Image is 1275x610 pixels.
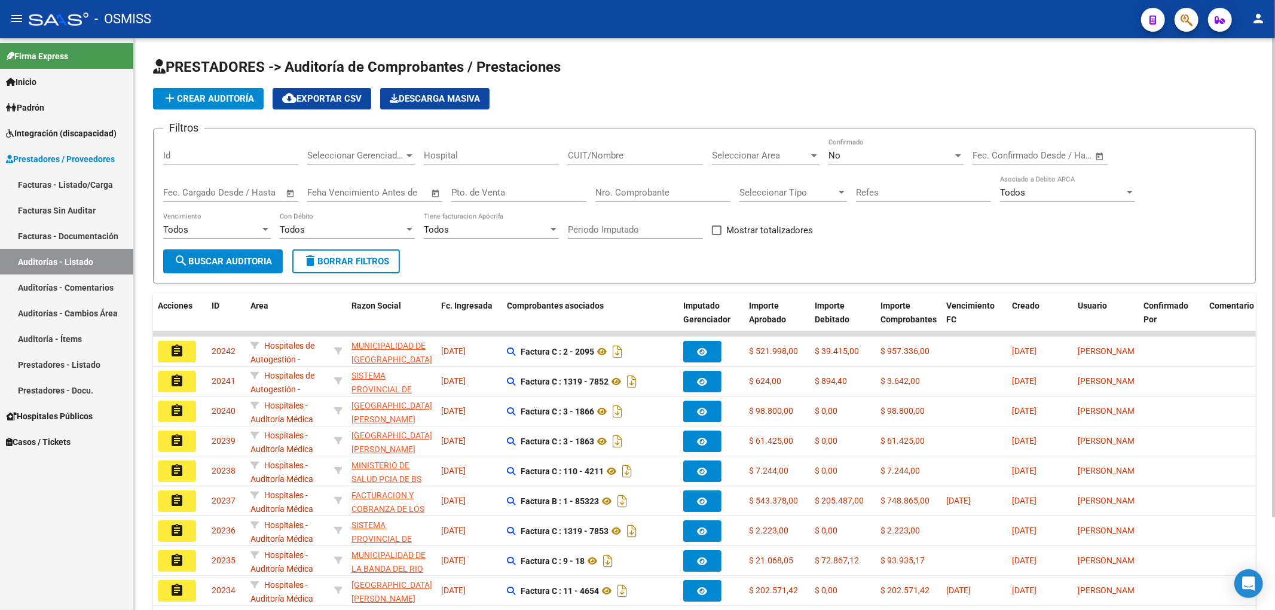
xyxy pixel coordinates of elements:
[282,93,362,104] span: Exportar CSV
[744,293,810,346] datatable-header-cell: Importe Aprobado
[380,88,490,109] button: Descarga Masiva
[441,466,466,475] span: [DATE]
[212,585,236,595] span: 20234
[351,520,412,557] span: SISTEMA PROVINCIAL DE SALUD
[1000,187,1025,198] span: Todos
[521,347,594,356] strong: Factura C : 2 - 2095
[351,548,432,574] div: - 30675264194
[502,293,678,346] datatable-header-cell: Comprobantes asociados
[1012,406,1036,416] span: [DATE]
[1012,301,1039,310] span: Creado
[749,466,788,475] span: $ 7.244,00
[212,466,236,475] span: 20238
[726,223,813,237] span: Mostrar totalizadores
[6,75,36,89] span: Inicio
[292,249,400,273] button: Borrar Filtros
[828,150,840,161] span: No
[303,256,389,267] span: Borrar Filtros
[250,371,314,408] span: Hospitales de Autogestión - Afiliaciones
[521,556,585,566] strong: Factura C : 9 - 18
[351,489,432,514] div: - 30715497456
[610,342,625,361] i: Descargar documento
[614,581,630,600] i: Descargar documento
[424,224,449,235] span: Todos
[1007,293,1073,346] datatable-header-cell: Creado
[246,293,329,346] datatable-header-cell: Area
[351,301,401,310] span: Razon Social
[1032,150,1090,161] input: Fecha fin
[749,301,786,324] span: Importe Aprobado
[351,371,412,408] span: SISTEMA PROVINCIAL DE SALUD
[624,521,640,541] i: Descargar documento
[351,429,432,454] div: - 30699903600
[212,556,236,565] span: 20235
[712,150,809,161] span: Seleccionar Area
[749,406,793,416] span: $ 98.800,00
[739,187,836,198] span: Seleccionar Tipo
[250,341,314,378] span: Hospitales de Autogestión - Afiliaciones
[441,526,466,535] span: [DATE]
[441,556,466,565] span: [DATE]
[1012,496,1036,505] span: [DATE]
[815,346,859,356] span: $ 39.415,00
[880,496,930,505] span: $ 748.865,00
[153,59,561,75] span: PRESTADORES -> Auditoría de Comprobantes / Prestaciones
[1234,569,1263,598] div: Open Intercom Messenger
[163,120,204,136] h3: Filtros
[163,187,212,198] input: Fecha inicio
[153,293,207,346] datatable-header-cell: Acciones
[880,436,925,446] span: $ 61.425,00
[1139,293,1204,346] datatable-header-cell: Confirmado Por
[163,249,283,273] button: Buscar Auditoria
[6,101,44,114] span: Padrón
[521,377,609,386] strong: Factura C : 1319 - 7852
[815,436,837,446] span: $ 0,00
[815,466,837,475] span: $ 0,00
[1012,466,1036,475] span: [DATE]
[815,376,847,386] span: $ 894,40
[153,88,264,109] button: Crear Auditoría
[212,376,236,386] span: 20241
[941,293,1007,346] datatable-header-cell: Vencimiento FC
[1078,466,1142,475] span: [PERSON_NAME]
[749,376,781,386] span: $ 624,00
[163,93,254,104] span: Crear Auditoría
[170,493,184,508] mat-icon: assignment
[749,436,793,446] span: $ 61.425,00
[1093,150,1107,163] button: Open calendar
[441,406,466,416] span: [DATE]
[282,91,296,105] mat-icon: cloud_download
[880,526,920,535] span: $ 2.223,00
[1078,376,1142,386] span: [PERSON_NAME]
[880,466,920,475] span: $ 7.244,00
[1012,585,1036,595] span: [DATE]
[284,187,298,200] button: Open calendar
[521,496,599,506] strong: Factura B : 1 - 85323
[946,496,971,505] span: [DATE]
[158,301,192,310] span: Acciones
[351,518,432,544] div: - 30691822849
[1012,376,1036,386] span: [DATE]
[880,376,920,386] span: $ 3.642,00
[815,301,849,324] span: Importe Debitado
[678,293,744,346] datatable-header-cell: Imputado Gerenciador
[1078,556,1142,565] span: [PERSON_NAME]
[351,369,432,394] div: - 30691822849
[380,88,490,109] app-download-masive: Descarga masiva de comprobantes (adjuntos)
[507,301,604,310] span: Comprobantes asociados
[600,551,616,571] i: Descargar documento
[815,526,837,535] span: $ 0,00
[170,553,184,568] mat-icon: assignment
[624,372,640,391] i: Descargar documento
[212,346,236,356] span: 20242
[880,556,925,565] span: $ 93.935,17
[429,187,443,200] button: Open calendar
[170,583,184,597] mat-icon: assignment
[390,93,480,104] span: Descarga Masiva
[441,496,466,505] span: [DATE]
[6,152,115,166] span: Prestadores / Proveedores
[6,127,117,140] span: Integración (discapacidad)
[170,404,184,418] mat-icon: assignment
[351,341,432,364] span: MUNICIPALIDAD DE [GEOGRAPHIC_DATA]
[351,490,424,541] span: FACTURACION Y COBRANZA DE LOS EFECTORES PUBLICOS S.E.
